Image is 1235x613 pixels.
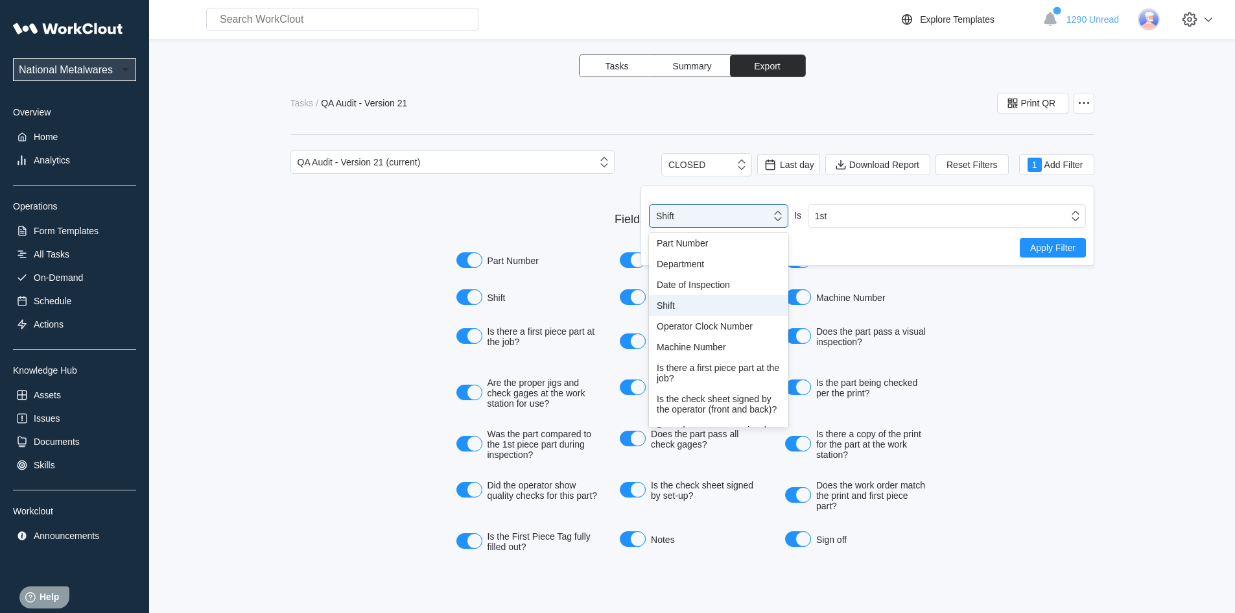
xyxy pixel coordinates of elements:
[657,238,781,248] div: Part Number
[34,319,64,330] div: Actions
[620,289,646,305] button: Operator Clock Number
[34,390,61,400] div: Assets
[449,372,607,414] label: Are the proper jigs and check gages at the work station for use?
[780,160,814,170] span: Last day
[13,433,136,451] a: Documents
[34,413,60,424] div: Issues
[785,531,811,547] button: Sign off
[13,506,136,516] div: Workclout
[34,155,70,165] div: Analytics
[613,424,771,455] label: Does the part pass all check gages?
[606,62,629,71] span: Tasks
[1021,99,1056,108] span: Print QR
[1020,238,1086,258] button: Apply Filter
[656,211,674,221] div: Shift
[778,321,935,352] label: Does the part pass a visual inspection?
[449,424,607,465] label: Was the part compared to the 1st piece part during inspection?
[13,292,136,310] a: Schedule
[997,93,1068,114] button: Print QR
[620,431,646,446] button: Does the part pass all check gages?
[1138,8,1160,30] img: user-3.png
[655,55,730,77] button: Summary
[456,289,482,305] button: Shift
[34,460,55,470] div: Skills
[935,154,1009,175] button: Reset Filters
[785,328,811,344] button: Does the part pass a visual inspection?
[778,475,935,516] label: Does the work order match the print and first piece part?
[34,531,99,541] div: Announcements
[613,372,771,403] label: Does the part meet the print?
[206,8,478,31] input: Search WorkClout
[316,98,318,108] div: /
[785,436,811,451] button: Is there a copy of the print for the part at the work station?
[947,160,998,169] span: Reset Filters
[449,213,935,226] div: Fields to include in the export.
[13,269,136,287] a: On-Demand
[1028,158,1042,172] div: 1
[620,531,646,547] button: Notes
[456,533,482,549] button: Is the First Piece Tag fully filled out?
[613,475,771,506] label: Is the check sheet signed by set-up?
[613,284,771,311] label: Operator Clock Number
[1044,160,1083,169] span: Add Filter
[449,321,607,352] label: Is there a first piece part at the job?
[778,424,935,465] label: Is there a copy of the print for the part at the work station?
[13,386,136,404] a: Assets
[754,62,780,71] span: Export
[778,372,935,403] label: Is the part being checked per the print?
[13,315,136,333] a: Actions
[290,98,316,108] a: Tasks
[456,252,482,268] button: Part Number
[13,222,136,240] a: Form Templates
[657,363,781,383] div: Is there a first piece part at the job?
[620,482,646,498] button: Is the check sheet signed by set-up?
[613,247,771,274] label: Department
[620,379,646,395] button: Does the part meet the print?
[13,456,136,474] a: Skills
[815,211,827,221] div: 1st
[825,154,930,175] button: Download Report
[298,157,421,167] div: QA Audit - Version 21 (current)
[778,526,935,553] label: Sign off
[13,128,136,146] a: Home
[657,259,781,269] div: Department
[321,98,407,108] div: QA Audit - Version 21
[449,526,607,557] label: Is the First Piece Tag fully filled out?
[34,437,80,447] div: Documents
[34,296,71,306] div: Schedule
[13,151,136,169] a: Analytics
[449,475,607,506] label: Did the operator show quality checks for this part?
[613,321,771,363] label: Is the check sheet signed by the operator (front and back)?
[657,342,781,352] div: Machine Number
[580,55,655,77] button: Tasks
[673,62,712,71] span: Summary
[668,160,706,170] div: CLOSED
[1019,154,1094,175] button: 1Add Filter
[657,300,781,311] div: Shift
[620,252,646,268] button: Department
[456,436,482,451] button: Was the part compared to the 1st piece part during inspection?
[920,14,994,25] div: Explore Templates
[785,289,811,305] button: Machine Number
[13,527,136,545] a: Announcements
[1066,14,1119,25] span: 1290 Unread
[785,379,811,395] button: Is the part being checked per the print?
[613,526,771,553] label: Notes
[13,365,136,376] div: Knowledge Hub
[657,321,781,331] div: Operator Clock Number
[34,226,99,236] div: Form Templates
[778,284,935,311] label: Machine Number
[657,425,781,446] div: Does the part pass a visual inspection?
[34,132,58,142] div: Home
[788,204,808,227] div: Is
[785,487,811,503] button: Does the work order match the print and first piece part?
[13,107,136,117] div: Overview
[34,249,69,259] div: All Tasks
[899,12,1036,27] a: Explore Templates
[34,272,83,283] div: On-Demand
[1030,243,1076,252] span: Apply Filter
[657,280,781,290] div: Date of Inspection
[290,98,314,108] div: Tasks
[13,201,136,211] div: Operations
